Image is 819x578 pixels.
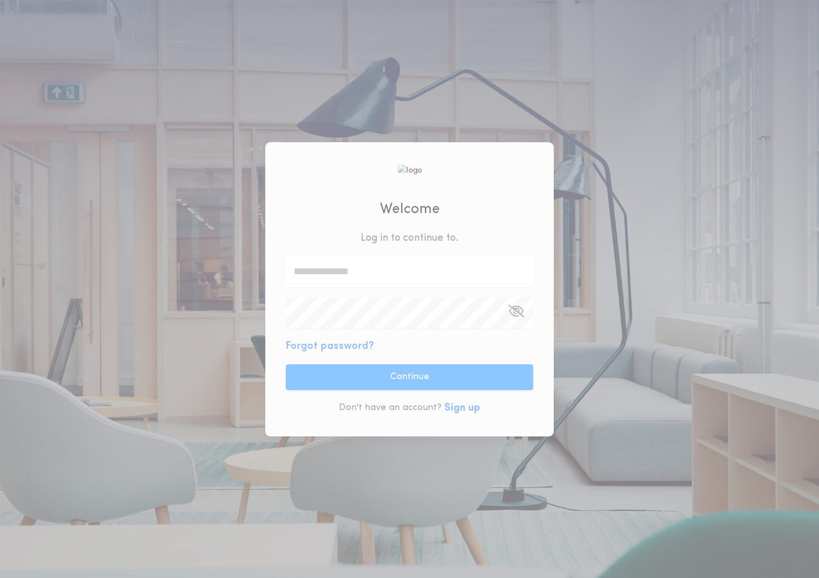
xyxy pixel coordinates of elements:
button: Continue [286,364,533,390]
button: Sign up [444,400,480,416]
button: Forgot password? [286,339,374,354]
p: Don't have an account? [339,402,442,415]
img: logo [397,164,422,176]
p: Log in to continue to . [361,230,458,246]
h2: Welcome [380,199,440,220]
